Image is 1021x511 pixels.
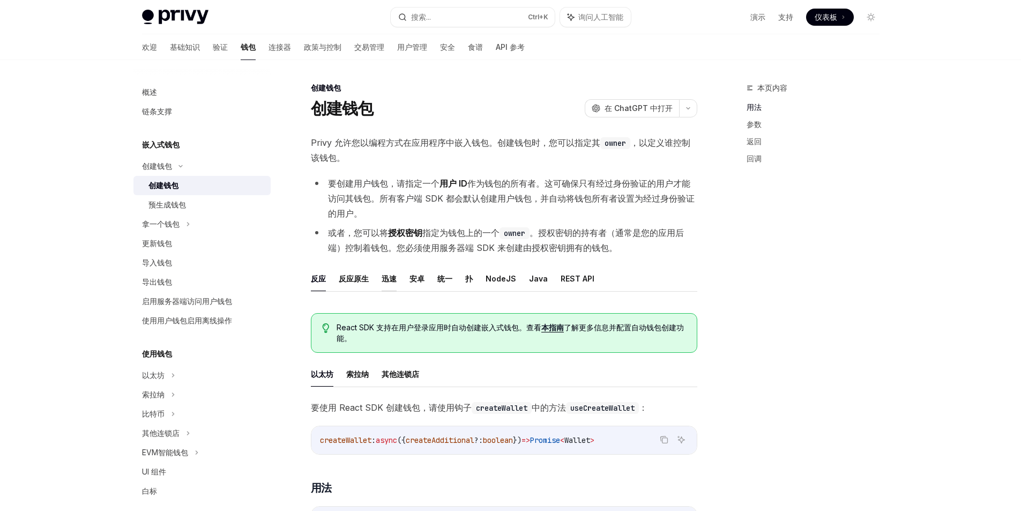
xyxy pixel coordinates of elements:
[409,266,424,291] button: 安卓
[561,266,594,291] button: REST API
[142,34,157,60] a: 欢迎
[440,42,455,51] font: 安全
[133,83,271,102] a: 概述
[747,120,762,129] font: 参数
[437,266,452,291] button: 统一
[750,12,765,21] font: 演示
[133,462,271,482] a: UI 组件
[311,361,333,387] button: 以太坊
[311,99,374,118] font: 创建钱包
[600,137,630,149] code: owner
[513,435,521,445] span: })
[311,266,326,291] button: 反应
[354,34,384,60] a: 交易管理
[541,323,564,332] a: 本指南
[142,371,165,380] font: 以太坊
[862,9,880,26] button: 切换暗模式
[486,266,516,291] button: NodeJS
[320,435,371,445] span: createWallet
[142,161,172,171] font: 创建钱包
[133,272,271,292] a: 导出钱包
[560,8,631,27] button: 询问人工智能
[346,361,369,387] button: 索拉纳
[486,274,516,283] font: NodeJS
[170,34,200,60] a: 基础知识
[142,42,157,51] font: 欢迎
[170,42,200,51] font: 基础知识
[585,99,679,117] button: 在 ChatGPT 中打开
[578,12,623,21] font: 询问人工智能
[747,154,762,163] font: 回调
[148,200,186,209] font: 预生成钱包
[564,435,590,445] span: Wallet
[483,435,513,445] span: boolean
[750,12,765,23] a: 演示
[311,482,332,494] font: 用法
[500,227,530,239] code: owner
[133,102,271,121] a: 链条支撑
[376,435,397,445] span: async
[521,435,530,445] span: =>
[657,433,671,447] button: 复制代码块中的内容
[472,402,532,414] code: createWallet
[142,219,180,228] font: 拿一个钱包
[778,12,793,23] a: 支持
[605,103,673,113] font: 在 ChatGPT 中打开
[142,87,157,97] font: 概述
[328,178,439,189] font: 要创建用户钱包，请指定一个
[142,316,232,325] font: 使用用户钱包启用离线操作
[311,83,341,92] font: 创建钱包
[142,390,165,399] font: 索拉纳
[241,34,256,60] a: 钱包
[142,467,166,476] font: UI 组件
[382,361,419,387] button: 其他连锁店
[304,42,341,51] font: 政策与控制
[411,12,431,21] font: 搜索...
[142,10,208,25] img: 灯光标志
[339,274,369,283] font: 反应原生
[539,13,548,21] font: +K
[409,274,424,283] font: 安卓
[133,311,271,330] a: 使用用户钱包启用离线操作
[561,274,594,283] font: REST API
[339,266,369,291] button: 反应原生
[566,402,639,414] code: useCreateWallet
[674,433,688,447] button: 询问人工智能
[468,34,483,60] a: 食谱
[354,42,384,51] font: 交易管理
[528,13,539,21] font: Ctrl
[440,34,455,60] a: 安全
[269,42,291,51] font: 连接器
[391,8,555,27] button: 搜索...Ctrl+K
[142,297,232,306] font: 启用服务器端访问用户钱包
[148,181,178,190] font: 创建钱包
[747,137,762,146] font: 返回
[346,369,369,379] font: 索拉纳
[468,42,483,51] font: 食谱
[133,195,271,214] a: 预生成钱包
[532,402,566,413] font: 中的方法
[474,435,483,445] span: ?:
[133,176,271,195] a: 创建钱包
[747,99,888,116] a: 用法
[382,274,397,283] font: 迅速
[311,274,326,283] font: 反应
[142,448,188,457] font: EVM智能钱包
[142,140,180,149] font: 嵌入式钱包
[133,234,271,253] a: 更新钱包
[133,482,271,501] a: 白标
[311,137,600,148] font: Privy 允许您以编程方式在应用程序中嵌入钱包。创建钱包时，您可以指定其
[465,274,473,283] font: 扑
[142,349,172,358] font: 使用钱包
[590,435,594,445] span: >
[311,402,472,413] font: 要使用 React SDK 创建钱包，请使用钩子
[747,102,762,112] font: 用法
[133,253,271,272] a: 导入钱包
[778,12,793,21] font: 支持
[142,428,180,438] font: 其他连锁店
[322,323,330,333] svg: 提示
[142,409,165,418] font: 比特币
[388,227,422,238] font: 授权密钥
[328,178,695,219] font: 作为钱包的所有者。这可确保只有经过身份验证的用户才能访问其钱包。所有客户端 SDK 都会默认创建用户钱包，并自动将钱包所有者设置为经过身份验证的用户。
[142,277,172,286] font: 导出钱包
